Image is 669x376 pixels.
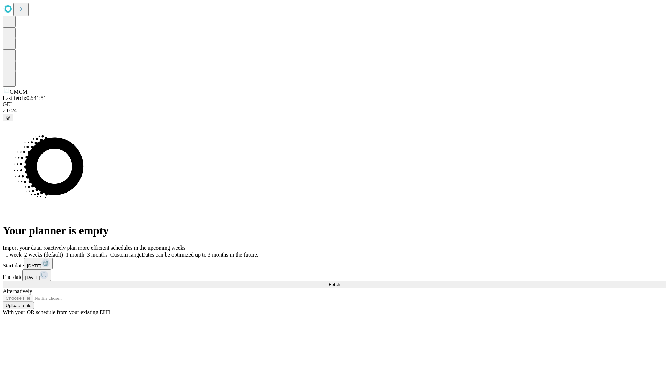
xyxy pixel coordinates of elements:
[3,309,111,315] span: With your OR schedule from your existing EHR
[3,114,13,121] button: @
[3,288,32,294] span: Alternatively
[10,89,28,95] span: GMCM
[3,269,666,281] div: End date
[3,108,666,114] div: 2.0.241
[3,302,34,309] button: Upload a file
[87,252,108,258] span: 3 months
[24,258,53,269] button: [DATE]
[6,252,22,258] span: 1 week
[3,101,666,108] div: GEI
[22,269,51,281] button: [DATE]
[110,252,141,258] span: Custom range
[141,252,258,258] span: Dates can be optimized up to 3 months in the future.
[3,224,666,237] h1: Your planner is empty
[3,95,46,101] span: Last fetch: 02:41:51
[3,281,666,288] button: Fetch
[27,263,41,268] span: [DATE]
[3,258,666,269] div: Start date
[25,275,40,280] span: [DATE]
[66,252,84,258] span: 1 month
[3,245,40,251] span: Import your data
[329,282,340,287] span: Fetch
[40,245,187,251] span: Proactively plan more efficient schedules in the upcoming weeks.
[6,115,10,120] span: @
[24,252,63,258] span: 2 weeks (default)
